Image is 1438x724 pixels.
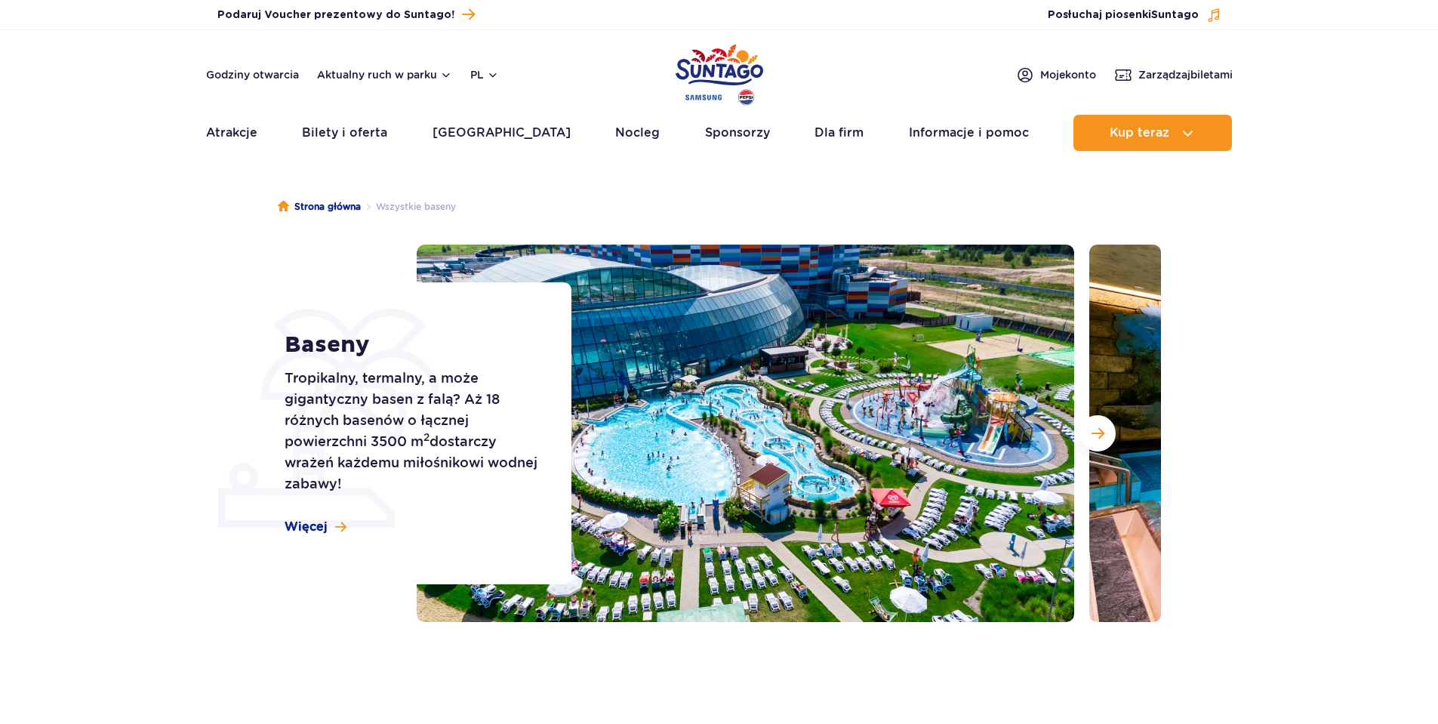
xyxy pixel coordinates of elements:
a: Dla firm [814,115,864,151]
span: Moje konto [1040,67,1096,82]
p: Tropikalny, termalny, a może gigantyczny basen z falą? Aż 18 różnych basenów o łącznej powierzchn... [285,368,537,494]
span: Kup teraz [1110,126,1169,140]
a: Informacje i pomoc [909,115,1029,151]
a: [GEOGRAPHIC_DATA] [433,115,571,151]
span: Suntago [1151,10,1199,20]
span: Podaruj Voucher prezentowy do Suntago! [217,8,454,23]
li: Wszystkie baseny [361,199,456,214]
button: pl [470,67,499,82]
a: Podaruj Voucher prezentowy do Suntago! [217,5,475,25]
a: Więcej [285,519,346,535]
h1: Baseny [285,331,537,359]
a: Nocleg [615,115,660,151]
a: Park of Poland [676,38,763,107]
img: Zewnętrzna część Suntago z basenami i zjeżdżalniami, otoczona leżakami i zielenią [417,245,1074,622]
span: Więcej [285,519,328,535]
span: Posłuchaj piosenki [1048,8,1199,23]
a: Atrakcje [206,115,257,151]
a: Sponsorzy [705,115,770,151]
button: Kup teraz [1073,115,1232,151]
a: Strona główna [278,199,361,214]
button: Posłuchaj piosenkiSuntago [1048,8,1221,23]
span: Zarządzaj biletami [1138,67,1233,82]
a: Godziny otwarcia [206,67,299,82]
a: Zarządzajbiletami [1114,66,1233,84]
a: Bilety i oferta [302,115,387,151]
a: Mojekonto [1016,66,1096,84]
button: Aktualny ruch w parku [317,69,452,81]
button: Następny slajd [1079,415,1116,451]
sup: 2 [423,431,430,443]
